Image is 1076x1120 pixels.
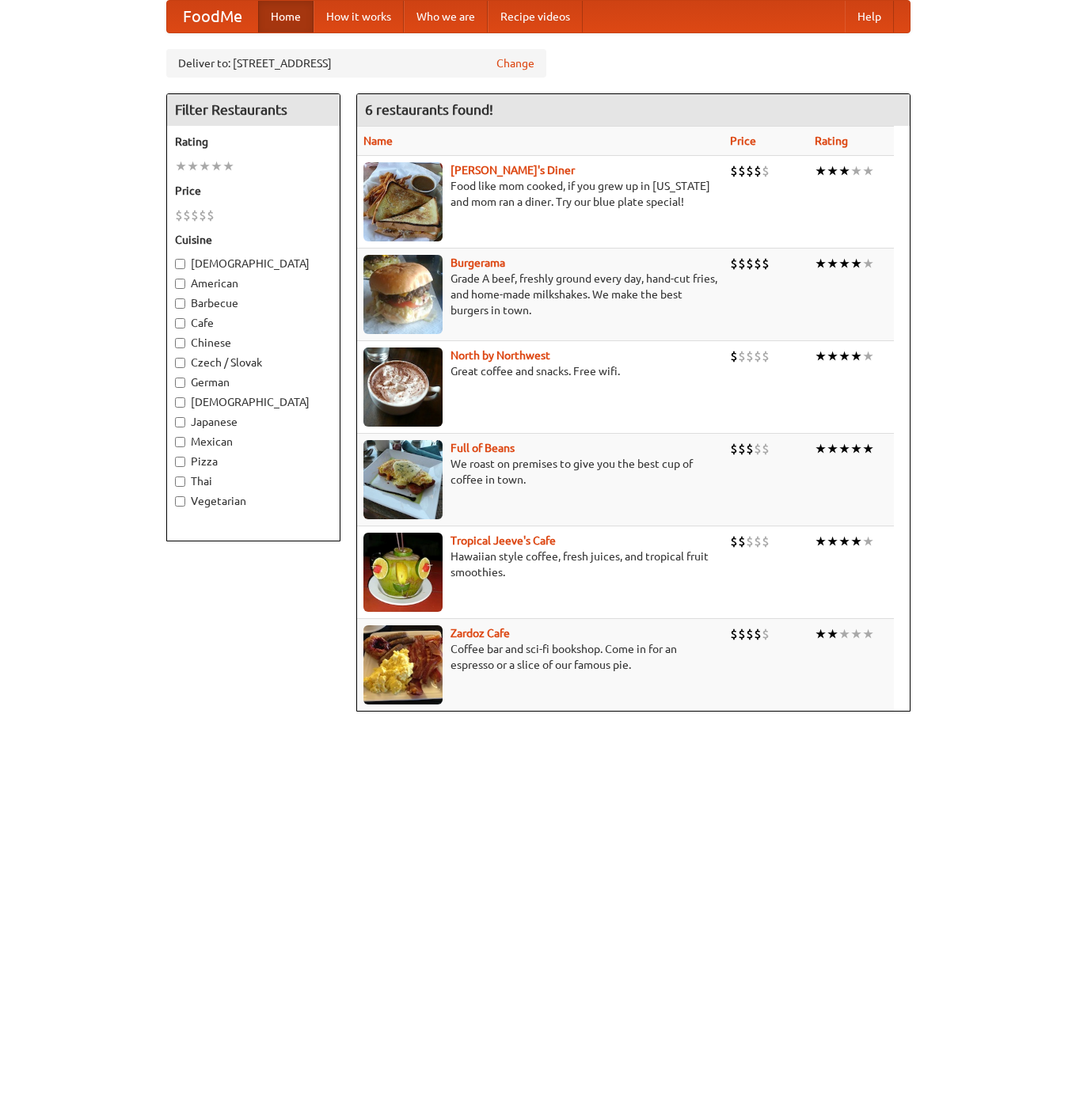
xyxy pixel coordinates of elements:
[451,627,510,640] a: Zardoz Cafe
[754,347,762,365] li: $
[314,1,404,32] a: How it works
[175,417,185,427] input: Japanese
[730,625,738,643] li: $
[175,232,332,248] h5: Cuisine
[363,625,443,704] img: zardoz.jpg
[488,1,583,32] a: Recipe videos
[762,347,770,365] li: $
[175,275,332,291] label: American
[175,256,332,271] label: [DEMOGRAPHIC_DATA]
[838,625,850,643] li: ★
[175,335,332,351] label: Chinese
[815,440,827,457] li: ★
[827,347,838,365] li: ★
[838,533,850,550] li: ★
[754,440,762,457] li: $
[845,1,894,32] a: Help
[175,434,332,450] label: Mexican
[363,135,393,147] a: Name
[730,135,756,147] a: Price
[754,255,762,272] li: $
[363,440,443,519] img: beans.jpg
[815,533,827,550] li: ★
[175,298,185,309] input: Barbecue
[175,279,185,289] input: American
[175,394,332,410] label: [DEMOGRAPHIC_DATA]
[175,183,332,199] h5: Price
[850,255,862,272] li: ★
[827,440,838,457] li: ★
[175,476,185,487] input: Thai
[838,255,850,272] li: ★
[762,440,770,457] li: $
[363,347,443,427] img: north.jpg
[166,49,546,78] div: Deliver to: [STREET_ADDRESS]
[762,162,770,180] li: $
[363,456,717,488] p: We roast on premises to give you the best cup of coffee in town.
[175,374,332,390] label: German
[451,256,505,269] a: Burgerama
[850,533,862,550] li: ★
[730,162,738,180] li: $
[363,549,717,580] p: Hawaiian style coffee, fresh juices, and tropical fruit smoothies.
[738,625,746,643] li: $
[175,207,183,224] li: $
[738,255,746,272] li: $
[207,207,215,224] li: $
[222,158,234,175] li: ★
[815,347,827,365] li: ★
[451,164,575,177] a: [PERSON_NAME]'s Diner
[363,178,717,210] p: Food like mom cooked, if you grew up in [US_STATE] and mom ran a diner. Try our blue plate special!
[815,255,827,272] li: ★
[175,358,185,368] input: Czech / Slovak
[754,162,762,180] li: $
[199,207,207,224] li: $
[730,347,738,365] li: $
[746,533,754,550] li: $
[365,102,493,117] ng-pluralize: 6 restaurants found!
[827,255,838,272] li: ★
[175,134,332,150] h5: Rating
[363,641,717,673] p: Coffee bar and sci-fi bookshop. Come in for an espresso or a slice of our famous pie.
[451,442,515,454] a: Full of Beans
[363,162,443,241] img: sallys.jpg
[827,625,838,643] li: ★
[451,534,556,547] a: Tropical Jeeve's Cafe
[167,94,340,126] h4: Filter Restaurants
[451,349,550,362] a: North by Northwest
[175,259,185,269] input: [DEMOGRAPHIC_DATA]
[363,255,443,334] img: burgerama.jpg
[762,533,770,550] li: $
[167,1,258,32] a: FoodMe
[827,533,838,550] li: ★
[363,363,717,379] p: Great coffee and snacks. Free wifi.
[211,158,222,175] li: ★
[175,493,332,509] label: Vegetarian
[754,533,762,550] li: $
[175,457,185,467] input: Pizza
[738,162,746,180] li: $
[175,355,332,370] label: Czech / Slovak
[862,533,874,550] li: ★
[191,207,199,224] li: $
[175,378,185,388] input: German
[850,347,862,365] li: ★
[746,440,754,457] li: $
[827,162,838,180] li: ★
[183,207,191,224] li: $
[862,625,874,643] li: ★
[850,162,862,180] li: ★
[175,318,185,328] input: Cafe
[815,135,848,147] a: Rating
[738,533,746,550] li: $
[199,158,211,175] li: ★
[850,440,862,457] li: ★
[746,162,754,180] li: $
[175,454,332,469] label: Pizza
